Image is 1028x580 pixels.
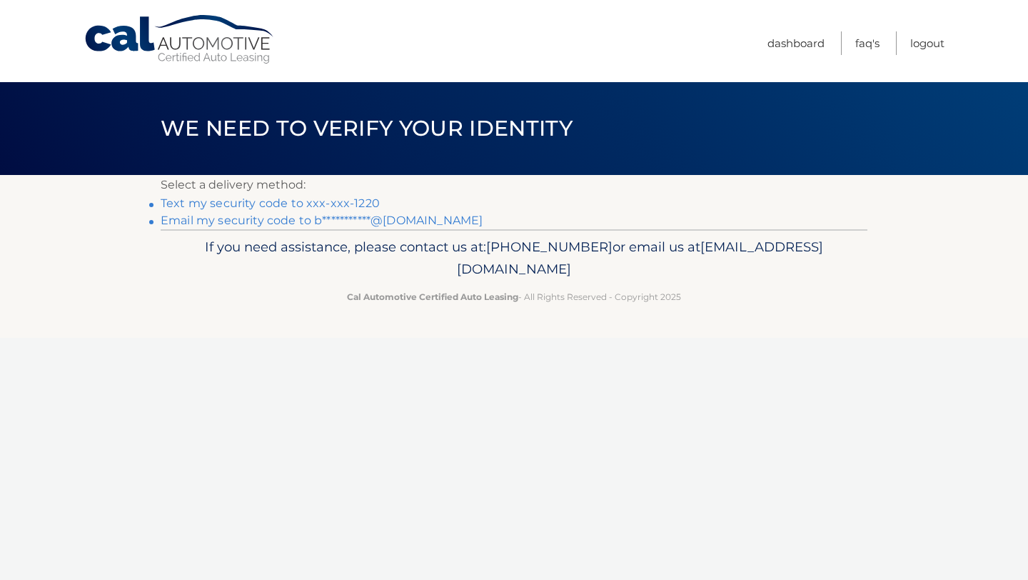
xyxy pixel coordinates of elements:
span: [PHONE_NUMBER] [486,239,613,255]
a: Cal Automotive [84,14,276,65]
a: Dashboard [767,31,825,55]
p: Select a delivery method: [161,175,867,195]
a: Text my security code to xxx-xxx-1220 [161,196,380,210]
p: - All Rights Reserved - Copyright 2025 [170,289,858,304]
span: We need to verify your identity [161,115,573,141]
p: If you need assistance, please contact us at: or email us at [170,236,858,281]
strong: Cal Automotive Certified Auto Leasing [347,291,518,302]
a: FAQ's [855,31,880,55]
a: Logout [910,31,944,55]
